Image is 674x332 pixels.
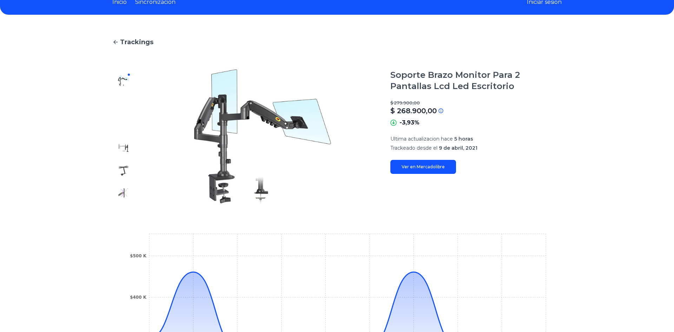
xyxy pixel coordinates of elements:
a: Ver en Mercadolibre [390,160,456,174]
span: 9 de abril, 2021 [439,145,477,151]
img: Soporte Brazo Monitor Para 2 Pantallas Lcd Led Escritorio [118,97,129,109]
img: Soporte Brazo Monitor Para 2 Pantallas Lcd Led Escritorio [118,165,129,176]
tspan: $400 K [130,295,147,300]
a: Trackings [112,37,562,47]
p: $ 279.900,00 [390,100,562,106]
img: Soporte Brazo Monitor Para 2 Pantallas Lcd Led Escritorio [149,69,376,204]
p: $ 268.900,00 [390,106,437,116]
img: Soporte Brazo Monitor Para 2 Pantallas Lcd Led Escritorio [118,187,129,198]
span: Ultima actualizacion hace [390,136,453,142]
img: Soporte Brazo Monitor Para 2 Pantallas Lcd Led Escritorio [118,75,129,86]
img: Soporte Brazo Monitor Para 2 Pantallas Lcd Led Escritorio [118,120,129,131]
span: Trackeado desde el [390,145,437,151]
span: Trackings [120,37,153,47]
p: -3,93% [399,118,419,127]
h1: Soporte Brazo Monitor Para 2 Pantallas Lcd Led Escritorio [390,69,562,92]
img: Soporte Brazo Monitor Para 2 Pantallas Lcd Led Escritorio [118,142,129,154]
tspan: $500 K [130,253,147,258]
span: 5 horas [454,136,473,142]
